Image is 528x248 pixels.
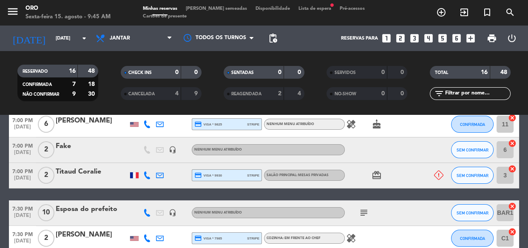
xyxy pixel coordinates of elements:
span: CONFIRMADA [460,236,485,241]
span: visa * 9930 [194,171,222,179]
div: LOG OUT [502,26,522,51]
strong: 9 [72,91,76,97]
span: print [487,33,497,43]
strong: 4 [298,91,303,97]
button: CONFIRMADA [451,230,494,247]
span: Cartões de presente [139,14,191,19]
strong: 0 [381,91,385,97]
i: looks_4 [423,33,434,44]
i: headset_mic [169,146,176,154]
span: Nenhum menu atribuído [194,211,242,214]
button: menu [6,5,19,21]
strong: 0 [381,69,385,75]
span: pending_actions [268,33,278,43]
span: [PERSON_NAME] semeadas [182,6,251,11]
span: RESERVADO [23,69,48,74]
span: 2 [38,167,54,184]
i: turned_in_not [482,7,492,17]
span: TOTAL [435,71,448,75]
div: [PERSON_NAME] [56,115,128,126]
i: credit_card [194,234,202,242]
i: looks_one [381,33,392,44]
strong: 16 [481,69,488,75]
strong: 0 [400,91,406,97]
i: cancel [508,114,517,122]
strong: 16 [68,68,75,74]
strong: 48 [500,69,508,75]
button: SEM CONFIRMAR [451,167,494,184]
span: NO-SHOW [334,92,356,96]
span: 7:30 PM [9,203,36,213]
i: add_box [465,33,476,44]
div: Sexta-feira 15. agosto - 9:45 AM [26,13,111,21]
span: 2 [38,141,54,158]
strong: 2 [278,91,281,97]
strong: 0 [194,69,199,75]
span: [DATE] [9,238,36,248]
div: Oro [26,4,111,13]
span: SEM CONFIRMAR [457,173,488,178]
span: SENTADAS [231,71,254,75]
span: visa * 9825 [194,120,222,128]
i: credit_card [194,120,202,128]
span: SEM CONFIRMAR [457,211,488,215]
span: Jantar [110,35,130,41]
i: cancel [508,202,517,211]
span: [DATE] [9,213,36,222]
span: 7:00 PM [9,115,36,125]
span: Salão Principal: Mesas Privadas [267,174,329,177]
strong: 30 [88,91,97,97]
span: Disponibilidade [251,6,294,11]
span: fiber_manual_record [329,3,335,8]
strong: 48 [88,68,97,74]
i: menu [6,5,19,18]
strong: 7 [72,81,75,87]
i: healing [346,119,356,129]
strong: 4 [175,91,179,97]
span: NÃO CONFIRMAR [23,92,59,97]
div: [PERSON_NAME] [56,229,128,240]
span: Minhas reservas [139,6,182,11]
span: 10 [38,204,54,221]
i: subject [359,208,369,218]
strong: 0 [278,69,281,75]
div: Titaud Coralie [56,166,128,177]
span: 6 [38,116,54,133]
i: cancel [508,165,517,173]
button: SEM CONFIRMAR [451,141,494,158]
span: Lista de espera [294,6,335,11]
span: [DATE] [9,124,36,134]
span: Cozinha: Em frente ao Chef [267,237,321,240]
i: filter_list [434,88,444,99]
span: CONFIRMADA [460,122,485,127]
strong: 18 [88,81,97,87]
button: CONFIRMADA [451,116,494,133]
span: stripe [247,236,259,241]
span: Pré-acessos [335,6,369,11]
button: SEM CONFIRMAR [451,204,494,221]
i: looks_6 [451,33,462,44]
i: card_giftcard [372,170,382,180]
span: [DATE] [9,175,36,185]
span: CANCELADA [128,92,155,96]
i: search [505,7,515,17]
input: Filtrar por nome... [444,89,510,98]
i: healing [346,233,356,243]
span: 7:00 PM [9,140,36,150]
span: visa * 7985 [194,234,222,242]
span: [DATE] [9,150,36,160]
div: Fake [56,141,128,152]
span: stripe [247,173,259,178]
span: Nenhum menu atribuído [267,123,314,126]
span: Reservas para [341,36,378,41]
strong: 0 [400,69,406,75]
i: add_circle_outline [436,7,446,17]
strong: 0 [175,69,179,75]
i: cake [372,119,382,129]
span: REAGENDADA [231,92,261,96]
i: credit_card [194,171,202,179]
i: cancel [508,139,517,148]
div: Esposa do prefeito [56,204,128,215]
i: arrow_drop_down [79,33,89,43]
span: CHECK INS [128,71,152,75]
